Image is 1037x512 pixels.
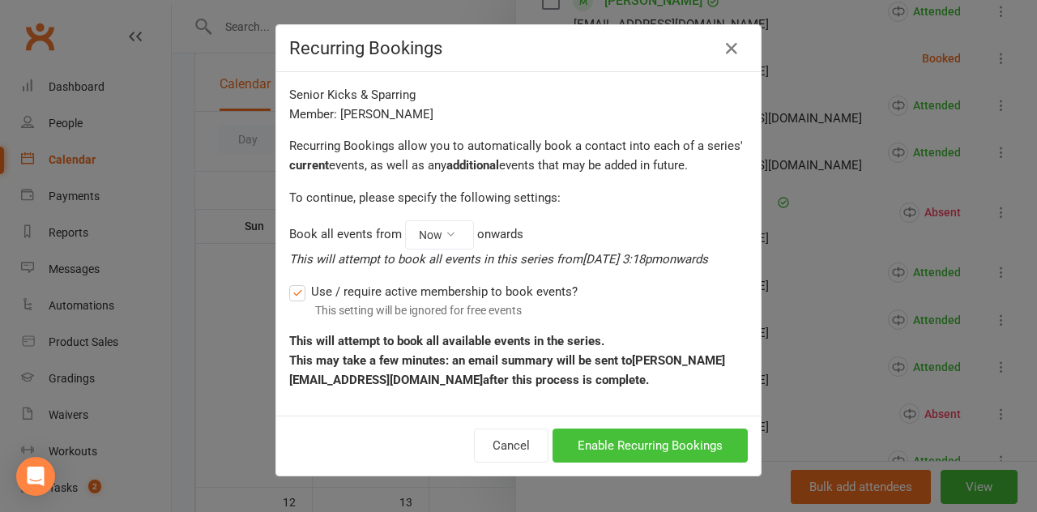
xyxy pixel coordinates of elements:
[311,282,578,299] span: Use / require active membership to book events?
[289,136,748,175] p: Recurring Bookings allow you to automatically book a contact into each of a series' events, as we...
[289,38,748,58] h4: Recurring Bookings
[276,72,761,416] div: Member : [PERSON_NAME]
[289,220,748,269] div: Book all events from onwards
[474,429,548,463] button: Cancel
[289,158,329,173] strong: current
[289,353,725,387] strong: This may take a few minutes: an email summary will be sent to [PERSON_NAME][EMAIL_ADDRESS][DOMAIN...
[289,250,748,269] div: This will attempt to book all events in this series from [DATE] 3:18pm onwards
[289,334,604,348] strong: This will attempt to book all available events in the series.
[315,301,748,319] div: This setting will be ignored for free events
[446,158,499,173] strong: additional
[719,36,745,62] a: Close
[405,220,474,250] button: Now
[289,85,748,105] div: Senior Kicks & Sparring
[553,429,748,463] button: Enable Recurring Bookings
[16,457,55,496] div: Open Intercom Messenger
[289,188,748,207] p: To continue, please specify the following settings:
